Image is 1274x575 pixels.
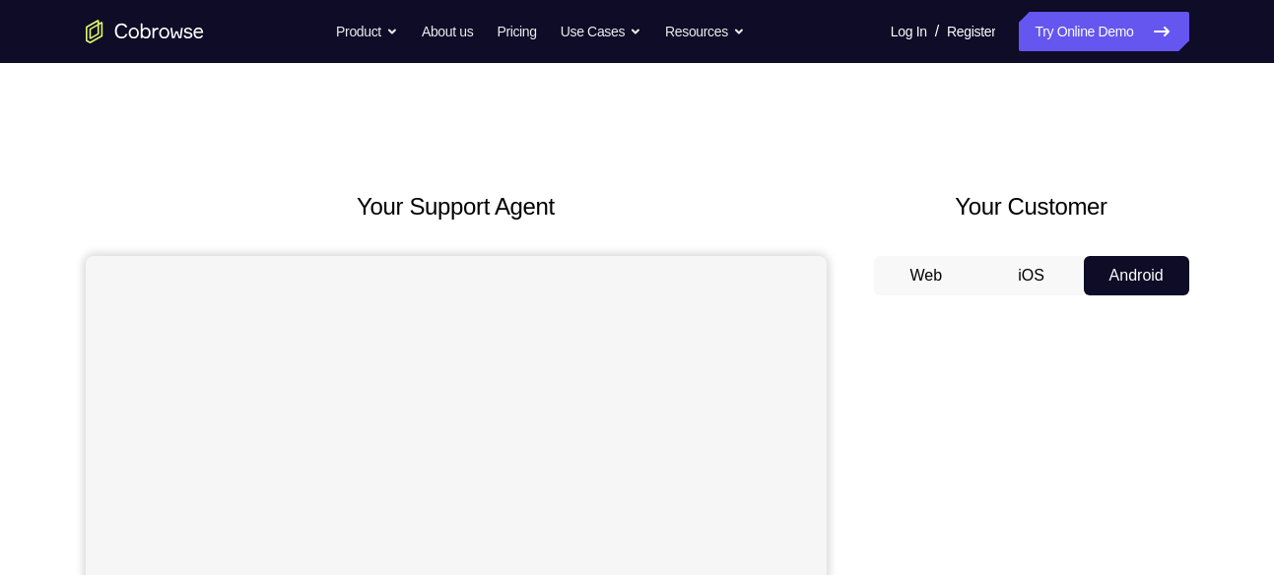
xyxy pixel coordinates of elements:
a: Register [947,12,995,51]
button: Android [1084,256,1189,295]
a: About us [422,12,473,51]
span: / [935,20,939,43]
button: iOS [978,256,1084,295]
button: Use Cases [561,12,641,51]
a: Go to the home page [86,20,204,43]
a: Try Online Demo [1019,12,1188,51]
button: Resources [665,12,745,51]
a: Pricing [497,12,536,51]
button: Product [336,12,398,51]
button: Web [874,256,979,295]
h2: Your Customer [874,189,1189,224]
a: Log In [891,12,927,51]
h2: Your Support Agent [86,189,827,224]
